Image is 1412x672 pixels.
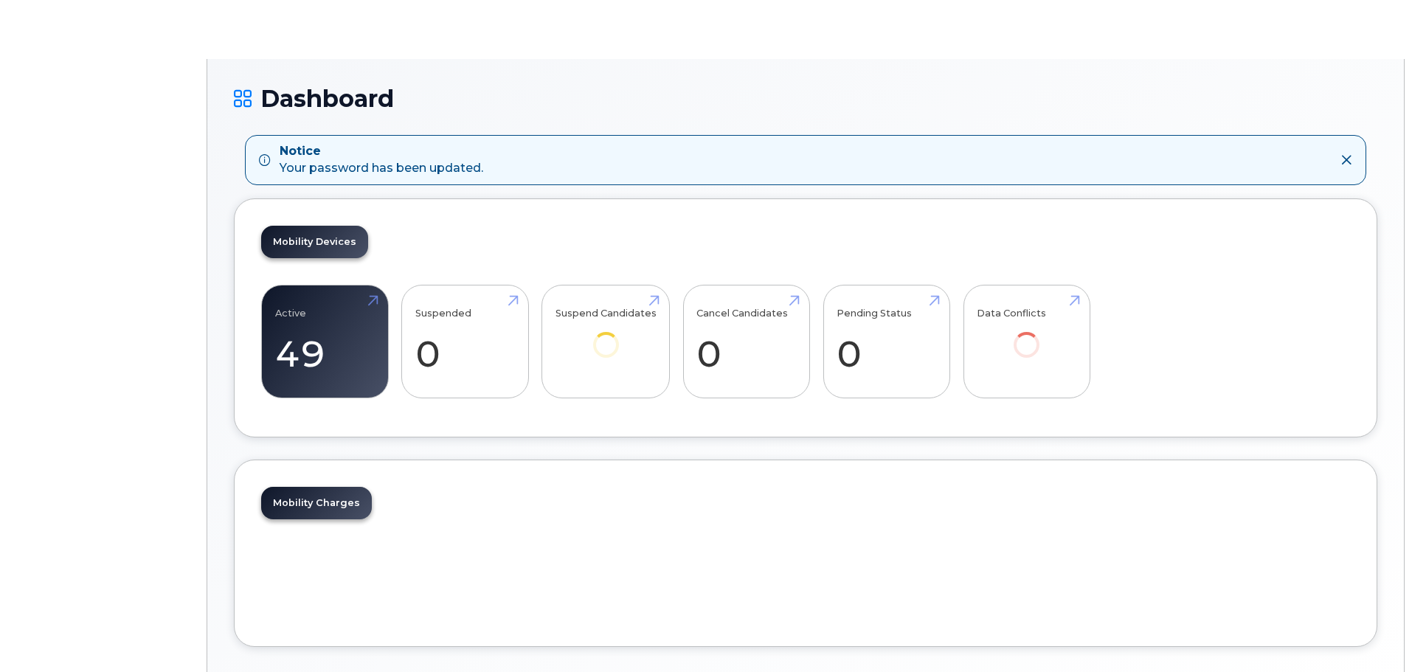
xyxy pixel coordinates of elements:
a: Active 49 [275,293,375,390]
div: Your password has been updated. [280,143,483,177]
a: Mobility Charges [261,487,372,519]
a: Data Conflicts [977,293,1076,378]
strong: Notice [280,143,483,160]
a: Cancel Candidates 0 [696,293,796,390]
a: Pending Status 0 [837,293,936,390]
a: Suspended 0 [415,293,515,390]
a: Mobility Devices [261,226,368,258]
a: Suspend Candidates [556,293,657,378]
h1: Dashboard [234,86,1377,111]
